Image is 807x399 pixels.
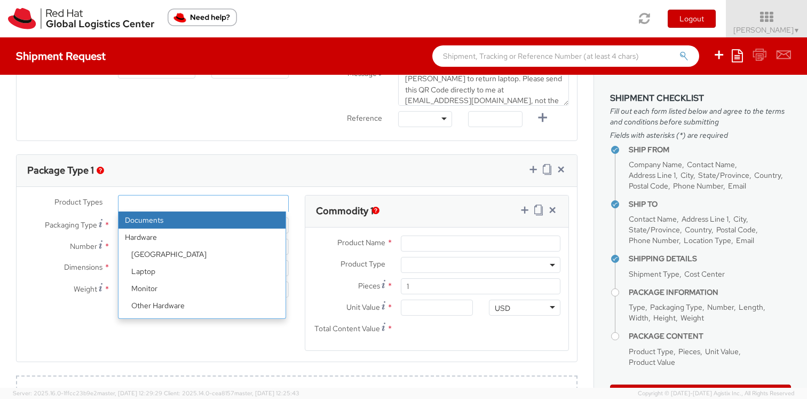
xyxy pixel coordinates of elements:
[698,170,749,180] span: State/Province
[610,93,791,103] h3: Shipment Checklist
[629,200,791,208] h4: Ship To
[118,229,286,246] strong: Hardware
[16,50,106,62] h4: Shipment Request
[705,347,739,356] span: Unit Value
[314,324,380,333] span: Total Content Value
[125,280,286,297] li: Monitor
[629,302,645,312] span: Type
[629,225,680,234] span: State/Province
[45,220,97,230] span: Packaging Type
[358,281,380,291] span: Pieces
[610,106,791,127] span: Fill out each form listed below and agree to the terms and conditions before submitting
[125,314,286,331] li: Server
[629,170,676,180] span: Address Line 1
[733,25,800,35] span: [PERSON_NAME]
[97,389,162,397] span: master, [DATE] 12:29:29
[13,389,162,397] span: Server: 2025.16.0-1ffcc23b9e2
[629,357,675,367] span: Product Value
[164,389,299,397] span: Client: 2025.14.0-cea8157
[629,160,682,169] span: Company Name
[733,214,746,224] span: City
[64,262,102,272] span: Dimensions
[125,297,286,314] li: Other Hardware
[678,347,700,356] span: Pieces
[337,238,385,247] span: Product Name
[118,229,286,348] li: Hardware
[432,45,699,67] input: Shipment, Tracking or Reference Number (at least 4 chars)
[70,241,97,251] span: Number
[54,197,102,207] span: Product Types
[125,263,286,280] li: Laptop
[682,214,729,224] span: Address Line 1
[681,170,693,180] span: City
[687,160,735,169] span: Contact Name
[118,212,286,229] li: Documents
[668,10,716,28] button: Logout
[673,181,723,191] span: Phone Number
[316,206,374,216] h3: Commodity 1
[629,214,677,224] span: Contact Name
[794,26,800,35] span: ▼
[234,389,299,397] span: master, [DATE] 12:25:43
[736,236,754,245] span: Email
[495,303,510,314] div: USD
[347,113,382,123] span: Reference
[754,170,781,180] span: Country
[653,313,676,323] span: Height
[629,313,648,323] span: Width
[716,225,756,234] span: Postal Code
[8,8,154,29] img: rh-logistics-00dfa346123c4ec078e1.svg
[681,313,704,323] span: Weight
[739,302,763,312] span: Length
[684,269,725,279] span: Cost Center
[684,236,731,245] span: Location Type
[629,288,791,296] h4: Package Information
[728,181,746,191] span: Email
[74,284,97,294] span: Weight
[610,130,791,140] span: Fields with asterisks (*) are required
[629,332,791,340] h4: Package Content
[125,246,286,263] li: [GEOGRAPHIC_DATA]
[629,146,791,154] h4: Ship From
[629,255,791,263] h4: Shipping Details
[638,389,794,398] span: Copyright © [DATE]-[DATE] Agistix Inc., All Rights Reserved
[629,347,674,356] span: Product Type
[346,302,380,312] span: Unit Value
[650,302,702,312] span: Packaging Type
[168,9,237,26] button: Need help?
[629,269,679,279] span: Shipment Type
[707,302,734,312] span: Number
[629,181,668,191] span: Postal Code
[685,225,711,234] span: Country
[629,236,679,245] span: Phone Number
[27,165,94,176] h3: Package Type 1
[341,259,385,269] span: Product Type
